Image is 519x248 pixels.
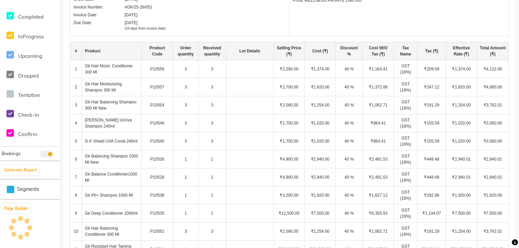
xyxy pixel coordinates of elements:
[304,60,335,78] td: ₹1,374.00
[477,222,508,241] td: ₹3,762.01
[304,42,335,60] th: Cost (₹)
[173,186,198,204] td: 1
[477,78,508,96] td: ₹4,860.00
[226,42,274,60] th: Lot Details
[304,150,335,168] td: ₹2,940.00
[363,96,394,114] td: ₹1,062.71
[394,132,418,150] td: GST (18%)
[446,78,477,96] td: ₹1,620.00
[335,42,362,60] th: Discount %
[173,78,198,96] td: 3
[82,60,141,78] td: Gk Hair Moist. Conditioner 300 Ml
[273,42,304,60] th: Selling Price (₹)
[394,42,418,60] th: Tax Name
[141,222,173,241] td: P10551
[198,222,226,241] td: 3
[446,60,477,78] td: ₹1,374.00
[82,96,141,114] td: Gk Hair Balancing Shampoo 300 Ml New
[273,222,304,241] td: ₹2,090.00
[198,132,226,150] td: 3
[198,60,226,78] td: 3
[2,204,30,213] button: Page Builder
[173,150,198,168] td: 1
[18,112,39,118] span: Check-In
[363,132,394,150] td: ₹864.41
[418,60,446,78] td: ₹209.59
[363,186,394,204] td: ₹1,627.12
[446,42,477,60] th: Effective Rate (₹)
[418,222,446,241] td: ₹191.29
[477,132,508,150] td: ₹3,060.00
[304,186,335,204] td: ₹1,920.00
[82,42,141,60] th: Product
[335,186,362,204] td: 40 %
[141,204,173,222] td: P10535
[273,204,304,222] td: ₹12,500.00
[394,186,418,204] td: GST (18%)
[173,222,198,241] td: 3
[304,204,335,222] td: ₹7,500.00
[70,42,82,60] th: #
[335,60,362,78] td: 40 %
[198,78,226,96] td: 3
[394,78,418,96] td: GST (18%)
[446,114,477,132] td: ₹1,020.00
[18,72,39,79] span: Dropped
[18,131,37,137] span: Confirm
[304,96,335,114] td: ₹1,254.00
[418,204,446,222] td: ₹1,144.07
[418,132,446,150] td: ₹155.59
[446,204,477,222] td: ₹7,500.00
[198,42,226,60] th: Received quantity
[141,60,173,78] td: P10556
[173,96,198,114] td: 3
[141,132,173,150] td: P10545
[394,96,418,114] td: GST (18%)
[70,186,82,204] td: 8
[273,132,304,150] td: ₹1,700.00
[418,150,446,168] td: ₹448.48
[304,78,335,96] td: ₹1,620.00
[141,96,173,114] td: P10554
[198,186,226,204] td: 1
[477,150,508,168] td: ₹2,940.01
[173,204,198,222] td: 1
[335,78,362,96] td: 40 %
[394,114,418,132] td: GST (18%)
[198,204,226,222] td: 1
[446,186,477,204] td: ₹1,920.00
[477,96,508,114] td: ₹3,762.01
[477,204,508,222] td: ₹7,500.00
[446,150,477,168] td: ₹2,940.01
[394,150,418,168] td: GST (18%)
[363,150,394,168] td: ₹2,491.53
[273,114,304,132] td: ₹1,700.00
[125,12,138,18] div: [DATE]
[394,204,418,222] td: GST (18%)
[418,186,446,204] td: ₹292.88
[477,186,508,204] td: ₹1,920.00
[198,150,226,168] td: 1
[70,60,82,78] td: 1
[173,132,198,150] td: 3
[477,114,508,132] td: ₹3,060.00
[18,33,44,40] span: InProgress
[18,14,44,20] span: Completed
[141,168,173,186] td: P10528
[418,114,446,132] td: ₹155.59
[446,168,477,186] td: ₹2,940.01
[17,186,39,193] span: Segments
[335,222,362,241] td: 40 %
[2,165,39,175] button: Generate Report
[125,4,152,10] div: #GK/25-26/051
[198,96,226,114] td: 3
[446,96,477,114] td: ₹1,254.00
[335,114,362,132] td: 40 %
[82,168,141,186] td: Gk Balance Conditioner1000 Ml
[304,222,335,241] td: ₹1,254.00
[394,168,418,186] td: GST (18%)
[363,60,394,78] td: ₹1,164.41
[418,96,446,114] td: ₹191.29
[273,78,304,96] td: ₹2,700.00
[70,96,82,114] td: 3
